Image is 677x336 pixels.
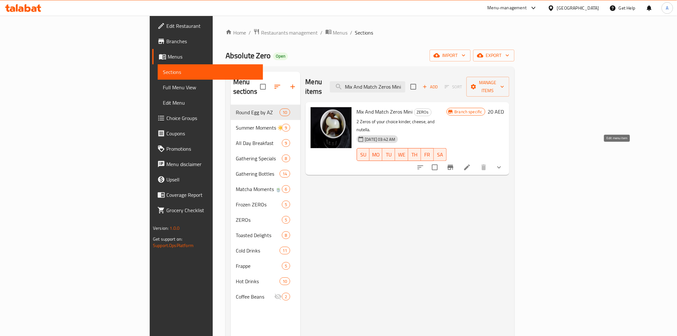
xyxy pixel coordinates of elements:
[408,148,421,161] button: TH
[273,52,288,60] div: Open
[231,289,300,304] div: Coffee Beans2
[256,80,270,93] span: Select all sections
[478,52,509,60] span: export
[282,293,290,300] div: items
[231,151,300,166] div: Gathering Specials8
[166,22,258,30] span: Edit Restaurant
[434,148,447,161] button: SA
[282,156,290,162] span: 8
[466,77,509,97] button: Manage items
[280,248,290,254] span: 11
[152,34,263,49] a: Branches
[236,277,280,285] span: Hot Drinks
[231,212,300,228] div: ZEROs5
[152,156,263,172] a: Menu disclaimer
[236,124,282,132] span: Summer Moments ☀️
[350,29,353,36] li: /
[280,109,290,116] span: 10
[357,107,413,116] span: Mix And Match Zeros Mini
[231,135,300,151] div: All Day Breakfast9
[280,247,290,254] div: items
[280,108,290,116] div: items
[274,293,282,300] svg: Inactive section
[370,148,382,161] button: MO
[236,139,282,147] span: All Day Breakfast
[236,231,282,239] span: Toasted Delights
[321,29,323,36] li: /
[282,124,290,132] div: items
[231,274,300,289] div: Hot Drinks10
[236,155,282,162] span: Gathering Specials
[421,148,434,161] button: FR
[153,235,182,243] span: Get support on:
[226,48,271,63] span: Absolute Zero
[282,186,290,192] span: 6
[382,148,395,161] button: TU
[166,145,258,153] span: Promotions
[452,109,485,115] span: Branch specific
[163,68,258,76] span: Sections
[152,126,263,141] a: Coupons
[152,187,263,203] a: Coverage Report
[158,95,263,110] a: Edit Menu
[166,191,258,199] span: Coverage Report
[152,18,263,34] a: Edit Restaurant
[236,293,275,300] span: Coffee Beans
[430,50,471,61] button: import
[372,150,380,159] span: MO
[282,202,290,208] span: 5
[282,231,290,239] div: items
[436,150,444,159] span: SA
[168,53,258,60] span: Menus
[166,130,258,137] span: Coupons
[282,262,290,270] div: items
[282,294,290,300] span: 2
[158,64,263,80] a: Sections
[166,160,258,168] span: Menu disclaimer
[435,52,466,60] span: import
[280,277,290,285] div: items
[273,53,288,59] span: Open
[163,84,258,91] span: Full Menu View
[231,166,300,181] div: Gathering Bottles14
[488,4,527,12] div: Menu-management
[357,148,370,161] button: SU
[231,258,300,274] div: Frappe5
[398,150,405,159] span: WE
[270,79,285,94] span: Sort sections
[311,107,352,148] img: Mix And Match Zeros Mini
[422,83,439,91] span: Add
[280,170,290,178] div: items
[253,28,318,37] a: Restaurants management
[282,185,290,193] div: items
[152,172,263,187] a: Upsell
[282,217,290,223] span: 5
[441,82,466,92] span: Select section first
[282,125,290,131] span: 9
[236,262,282,270] span: Frappe
[280,171,290,177] span: 14
[495,164,503,171] svg: Show Choices
[557,4,599,12] div: [GEOGRAPHIC_DATA]
[285,79,300,94] button: Add section
[282,263,290,269] span: 5
[420,82,441,92] span: Add item
[236,108,280,116] div: Round Egg by AZ
[236,185,282,193] span: Matcha Moments 🍵✨
[414,108,432,116] div: ZEROs
[357,118,447,134] p: 2 Zeros of your choice kinder, cheese, and nutella.
[325,28,348,37] a: Menus
[152,203,263,218] a: Grocery Checklist
[153,224,169,232] span: Version:
[231,120,300,135] div: Summer Moments ☀️9
[152,49,263,64] a: Menus
[385,150,393,159] span: TU
[282,201,290,208] div: items
[158,80,263,95] a: Full Menu View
